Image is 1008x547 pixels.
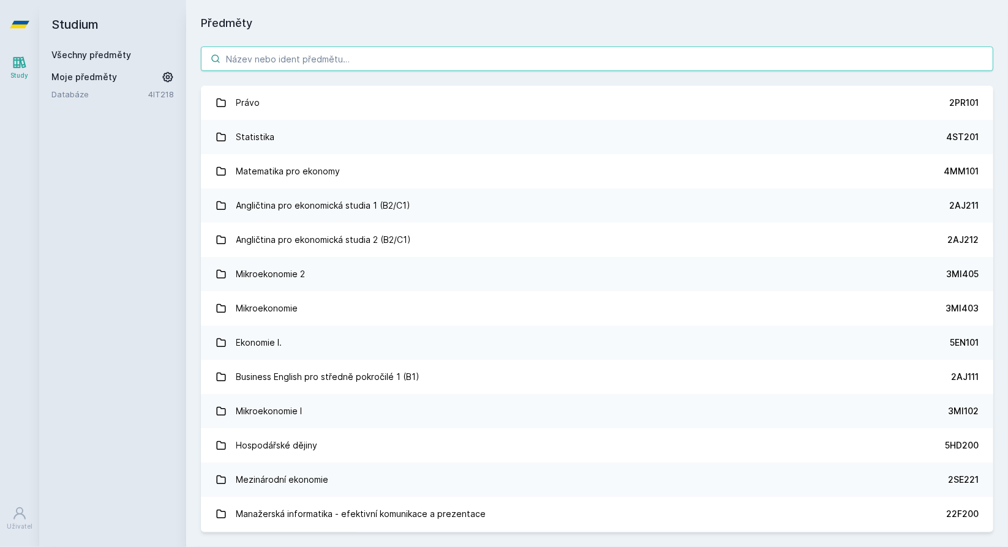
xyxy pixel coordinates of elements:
a: Matematika pro ekonomy 4MM101 [201,154,993,188]
div: 2AJ212 [947,234,979,246]
a: Mikroekonomie I 3MI102 [201,394,993,428]
a: Manažerská informatika - efektivní komunikace a prezentace 22F200 [201,497,993,531]
div: 2SE221 [948,474,979,486]
a: Business English pro středně pokročilé 1 (B1) 2AJ111 [201,360,993,394]
div: 2AJ111 [951,371,979,383]
div: 5HD200 [945,439,979,452]
a: Databáze [51,88,148,100]
input: Název nebo ident předmětu… [201,47,993,71]
div: 4ST201 [946,131,979,143]
div: Mikroekonomie [236,296,298,321]
a: Všechny předměty [51,50,131,60]
div: Mikroekonomie I [236,399,303,423]
div: Statistika [236,125,275,149]
a: Angličtina pro ekonomická studia 1 (B2/C1) 2AJ211 [201,188,993,223]
div: 3MI405 [946,268,979,280]
div: Business English pro středně pokročilé 1 (B1) [236,365,420,389]
div: Mezinárodní ekonomie [236,467,329,492]
a: Právo 2PR101 [201,86,993,120]
div: Uživatel [7,522,32,531]
a: Study [2,49,37,86]
a: Hospodářské dějiny 5HD200 [201,428,993,463]
div: 5EN101 [950,337,979,349]
a: Ekonomie I. 5EN101 [201,326,993,360]
div: 22F200 [946,508,979,520]
div: Právo [236,91,260,115]
a: Angličtina pro ekonomická studia 2 (B2/C1) 2AJ212 [201,223,993,257]
div: 3MI102 [948,405,979,417]
a: Mikroekonomie 3MI403 [201,291,993,326]
div: Manažerská informatika - efektivní komunikace a prezentace [236,502,486,526]
div: Angličtina pro ekonomická studia 1 (B2/C1) [236,193,411,218]
div: Ekonomie I. [236,330,282,355]
a: 4IT218 [148,89,174,99]
div: 2PR101 [949,97,979,109]
div: 3MI403 [946,302,979,314]
a: Uživatel [2,500,37,537]
a: Mezinárodní ekonomie 2SE221 [201,463,993,497]
div: Study [11,71,29,80]
div: 2AJ211 [949,199,979,212]
div: Hospodářské dějiny [236,433,318,458]
a: Statistika 4ST201 [201,120,993,154]
div: 4MM101 [944,165,979,177]
div: Mikroekonomie 2 [236,262,306,286]
a: Mikroekonomie 2 3MI405 [201,257,993,291]
h1: Předměty [201,15,993,32]
div: Angličtina pro ekonomická studia 2 (B2/C1) [236,228,412,252]
div: Matematika pro ekonomy [236,159,340,184]
span: Moje předměty [51,71,117,83]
